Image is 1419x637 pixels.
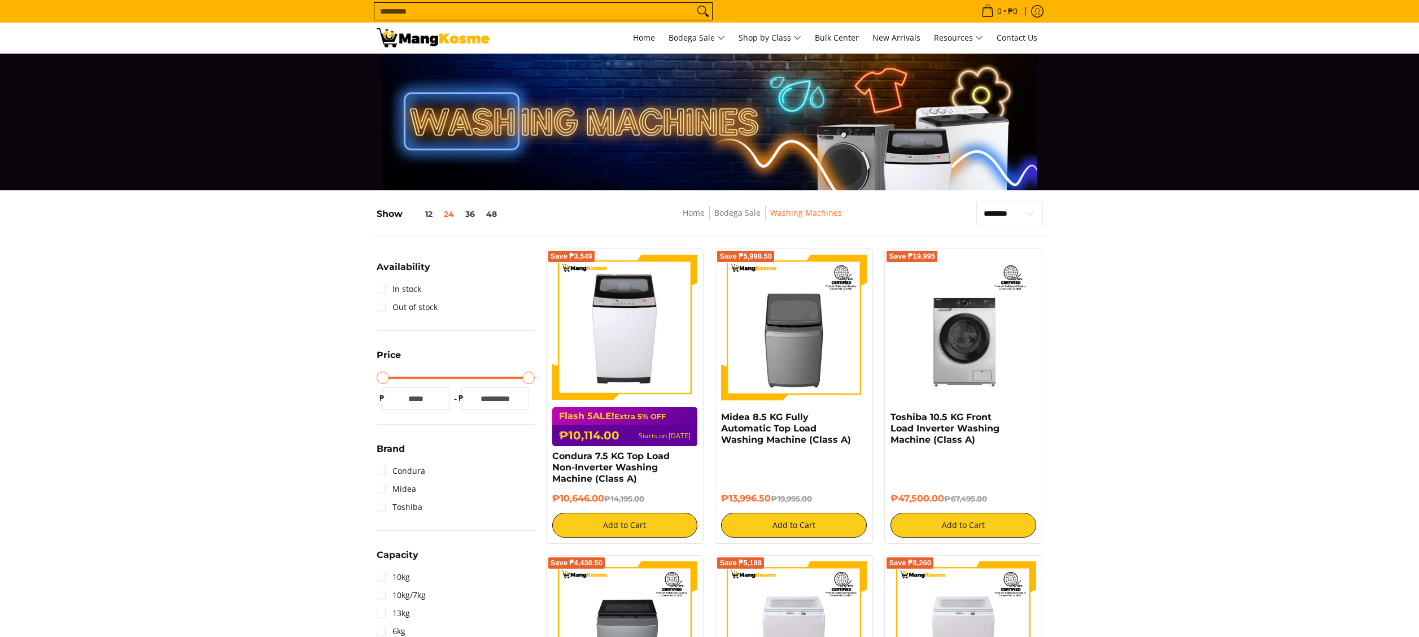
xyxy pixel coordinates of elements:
a: Toshiba 10.5 KG Front Load Inverter Washing Machine (Class A) [890,412,999,445]
summary: Open [377,444,405,462]
button: 48 [481,210,503,219]
summary: Open [377,263,430,280]
a: New Arrivals [867,23,926,53]
del: ₱19,995.00 [771,494,812,503]
a: Bodega Sale [714,207,761,218]
span: Price [377,351,401,360]
span: ₱ [377,392,388,404]
span: 0 [996,7,1003,15]
img: Toshiba 10.5 KG Front Load Inverter Washing Machine (Class A) [890,255,1036,400]
a: Condura 7.5 KG Top Load Non-Inverter Washing Machine (Class A) [552,451,670,484]
summary: Open [377,351,401,368]
span: • [978,5,1021,18]
span: Capacity [377,551,418,560]
button: Search [694,3,712,20]
span: ₱ [456,392,467,404]
a: Out of stock [377,298,438,316]
a: 10kg [377,568,410,586]
span: Home [633,32,655,43]
button: 24 [438,210,460,219]
nav: Breadcrumbs [600,206,924,232]
span: Save ₱3,549 [551,253,593,260]
a: Resources [928,23,989,53]
h5: Show [377,208,503,220]
a: Bulk Center [809,23,865,53]
a: 13kg [377,604,410,622]
a: Home [683,207,705,218]
button: 36 [460,210,481,219]
a: Midea [377,480,416,498]
a: Home [627,23,661,53]
a: Toshiba [377,498,422,516]
a: Midea 8.5 KG Fully Automatic Top Load Washing Machine (Class A) [721,412,851,445]
span: ₱0 [1006,7,1019,15]
span: Save ₱4,438.50 [551,560,603,566]
span: Availability [377,263,430,272]
a: Contact Us [991,23,1043,53]
h6: ₱47,500.00 [890,493,1036,504]
span: Contact Us [997,32,1037,43]
span: Bodega Sale [669,31,725,45]
a: Condura [377,462,425,480]
button: Add to Cart [721,513,867,538]
button: 12 [403,210,438,219]
a: Shop by Class [733,23,807,53]
a: Bodega Sale [663,23,731,53]
img: Midea 8.5 KG Fully Automatic Top Load Washing Machine (Class A) [721,255,867,400]
span: Brand [377,444,405,453]
del: ₱67,495.00 [944,494,987,503]
h6: ₱13,996.50 [721,493,867,504]
a: In stock [377,280,421,298]
span: Shop by Class [739,31,801,45]
a: Washing Machines [770,207,842,218]
del: ₱14,195.00 [604,494,644,503]
button: Add to Cart [890,513,1036,538]
summary: Open [377,551,418,568]
span: Save ₱5,998.50 [719,253,772,260]
img: Washing Machines l Mang Kosme: Home Appliances Warehouse Sale Partner [377,28,490,47]
img: condura-7.5kg-topload-non-inverter-washing-machine-class-c-full-view-mang-kosme [557,255,693,400]
button: Add to Cart [552,513,698,538]
span: New Arrivals [872,32,920,43]
nav: Main Menu [501,23,1043,53]
span: Resources [934,31,983,45]
span: Save ₱19,995 [889,253,935,260]
span: Save ₱8,260 [889,560,931,566]
a: 10kg/7kg [377,586,426,604]
span: Bulk Center [815,32,859,43]
h6: ₱10,646.00 [552,493,698,504]
span: Save ₱5,188 [719,560,762,566]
